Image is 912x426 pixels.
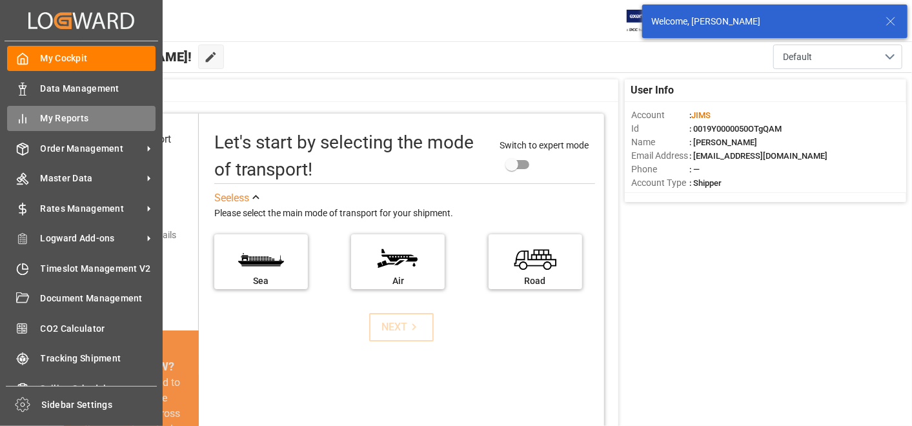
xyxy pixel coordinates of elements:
[41,142,143,156] span: Order Management
[41,352,156,365] span: Tracking Shipment
[631,149,689,163] span: Email Address
[689,178,722,188] span: : Shipper
[42,398,157,412] span: Sidebar Settings
[500,140,589,150] span: Switch to expert mode
[783,50,812,64] span: Default
[41,112,156,125] span: My Reports
[631,176,689,190] span: Account Type
[773,45,902,69] button: open menu
[369,313,434,341] button: NEXT
[7,316,156,341] a: CO2 Calculator
[381,319,421,335] div: NEXT
[689,165,700,174] span: : —
[41,322,156,336] span: CO2 Calculator
[689,124,782,134] span: : 0019Y0000050OTgQAM
[214,190,249,206] div: See less
[631,108,689,122] span: Account
[631,122,689,136] span: Id
[41,262,156,276] span: Timeslot Management V2
[689,110,711,120] span: :
[41,382,156,396] span: Sailing Schedules
[7,346,156,371] a: Tracking Shipment
[41,172,143,185] span: Master Data
[41,292,156,305] span: Document Management
[41,82,156,96] span: Data Management
[41,202,143,216] span: Rates Management
[7,76,156,101] a: Data Management
[41,52,156,65] span: My Cockpit
[7,106,156,131] a: My Reports
[495,274,576,288] div: Road
[691,110,711,120] span: JIMS
[627,10,671,32] img: Exertis%20JAM%20-%20Email%20Logo.jpg_1722504956.jpg
[214,129,487,183] div: Let's start by selecting the mode of transport!
[651,15,873,28] div: Welcome, [PERSON_NAME]
[7,376,156,401] a: Sailing Schedules
[7,286,156,311] a: Document Management
[221,274,301,288] div: Sea
[7,256,156,281] a: Timeslot Management V2
[631,163,689,176] span: Phone
[631,83,674,98] span: User Info
[7,46,156,71] a: My Cockpit
[689,151,827,161] span: : [EMAIL_ADDRESS][DOMAIN_NAME]
[53,45,192,69] span: Hello [PERSON_NAME]!
[689,137,757,147] span: : [PERSON_NAME]
[631,136,689,149] span: Name
[41,232,143,245] span: Logward Add-ons
[214,206,595,221] div: Please select the main mode of transport for your shipment.
[358,274,438,288] div: Air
